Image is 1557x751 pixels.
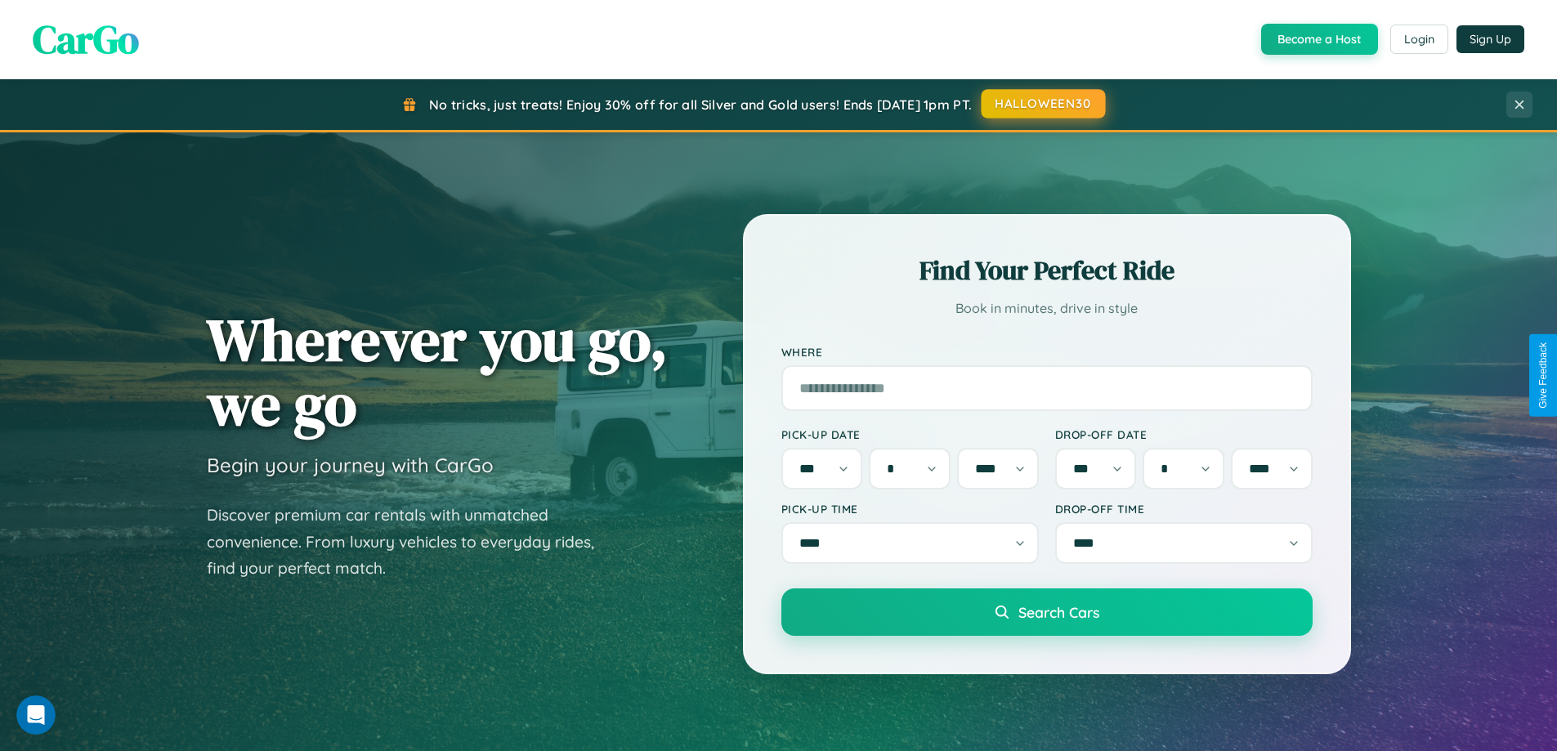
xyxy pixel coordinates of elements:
[781,253,1313,288] h2: Find Your Perfect Ride
[1055,502,1313,516] label: Drop-off Time
[1537,342,1549,409] div: Give Feedback
[781,345,1313,359] label: Where
[1018,603,1099,621] span: Search Cars
[781,502,1039,516] label: Pick-up Time
[1261,24,1378,55] button: Become a Host
[207,502,615,582] p: Discover premium car rentals with unmatched convenience. From luxury vehicles to everyday rides, ...
[429,96,972,113] span: No tricks, just treats! Enjoy 30% off for all Silver and Gold users! Ends [DATE] 1pm PT.
[1055,427,1313,441] label: Drop-off Date
[33,12,139,66] span: CarGo
[1456,25,1524,53] button: Sign Up
[781,297,1313,320] p: Book in minutes, drive in style
[781,588,1313,636] button: Search Cars
[1390,25,1448,54] button: Login
[781,427,1039,441] label: Pick-up Date
[207,453,494,477] h3: Begin your journey with CarGo
[207,307,668,436] h1: Wherever you go, we go
[982,89,1106,118] button: HALLOWEEN30
[16,695,56,735] iframe: Intercom live chat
